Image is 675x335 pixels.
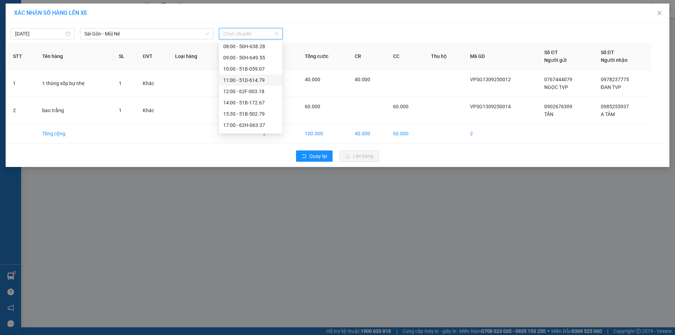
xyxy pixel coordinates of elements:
span: down [205,32,210,36]
span: CC : [66,47,76,54]
span: Sài Gòn - Mũi Né [84,28,209,39]
div: 60.000 [66,45,124,55]
td: 1 thùng xốp bự nhẹ [37,70,113,97]
span: VPSG1309250012 [470,77,511,82]
span: NGỌC TVP [544,84,568,90]
div: VP [PERSON_NAME] [67,6,124,23]
td: 2 [7,97,37,124]
th: Loại hàng [169,43,217,70]
td: Tổng cộng [37,124,113,143]
div: 11:00 - 51D-614.79 [223,76,278,84]
span: 60.000 [305,104,320,109]
span: 0902676309 [544,104,572,109]
td: Khác [137,97,169,124]
span: Người nhận [601,57,628,63]
td: 2 [257,124,299,143]
span: Nhận: [67,7,84,14]
button: rollbackQuay lại [296,150,333,162]
span: Quay lại [309,152,327,160]
div: A TÂM [67,23,124,31]
td: 60.000 [387,124,426,143]
span: 0978237775 [601,77,629,82]
div: TÂN [6,23,62,31]
th: Ghi chú [217,43,258,70]
span: Số ĐT [601,50,614,55]
td: 100.000 [299,124,349,143]
div: 14:00 - 51B-172.67 [223,99,278,107]
td: Khác [137,70,169,97]
button: Close [650,4,669,23]
span: Số ĐT [544,50,558,55]
th: Mã GD [464,43,539,70]
th: Tổng cước [299,43,349,70]
span: Chọn chuyến [223,28,278,39]
th: STT [7,43,37,70]
span: 40.000 [355,77,370,82]
td: bao trắng [37,97,113,124]
div: 10:00 - 51B-059.07 [223,65,278,73]
th: Tên hàng [37,43,113,70]
div: 15:30 - 51B-502.79 [223,110,278,118]
span: A TÂM [601,111,615,117]
span: rollback [302,154,307,159]
span: Người gửi [544,57,567,63]
div: 12:00 - 62F-003.18 [223,88,278,95]
th: Thu hộ [425,43,464,70]
th: CC [387,43,426,70]
div: 08:00 - 50H-638.28 [223,43,278,50]
th: CR [349,43,387,70]
div: 09:00 - 50H-649.55 [223,54,278,62]
div: 0902676309 [6,31,62,41]
button: uploadLên hàng [340,150,379,162]
div: 0985255937 [67,31,124,41]
span: XÁC NHẬN SỐ HÀNG LÊN XE [14,9,87,16]
td: 2 [464,124,539,143]
td: 40.000 [349,124,387,143]
span: 0985255937 [601,104,629,109]
td: 1 [7,70,37,97]
th: SL [113,43,137,70]
div: VP [PERSON_NAME] [6,6,62,23]
span: 0767444079 [544,77,572,82]
span: Gửi: [6,7,17,14]
div: 17:00 - 62H-063.37 [223,121,278,129]
span: 60.000 [393,104,409,109]
span: close [657,10,662,16]
th: ĐVT [137,43,169,70]
span: TÂN [544,111,553,117]
span: 1 [119,108,122,113]
input: 13/09/2025 [15,30,64,38]
span: 40.000 [305,77,320,82]
span: VPSG1309250014 [470,104,511,109]
span: ĐAN TVP [601,84,621,90]
span: 1 [119,80,122,86]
